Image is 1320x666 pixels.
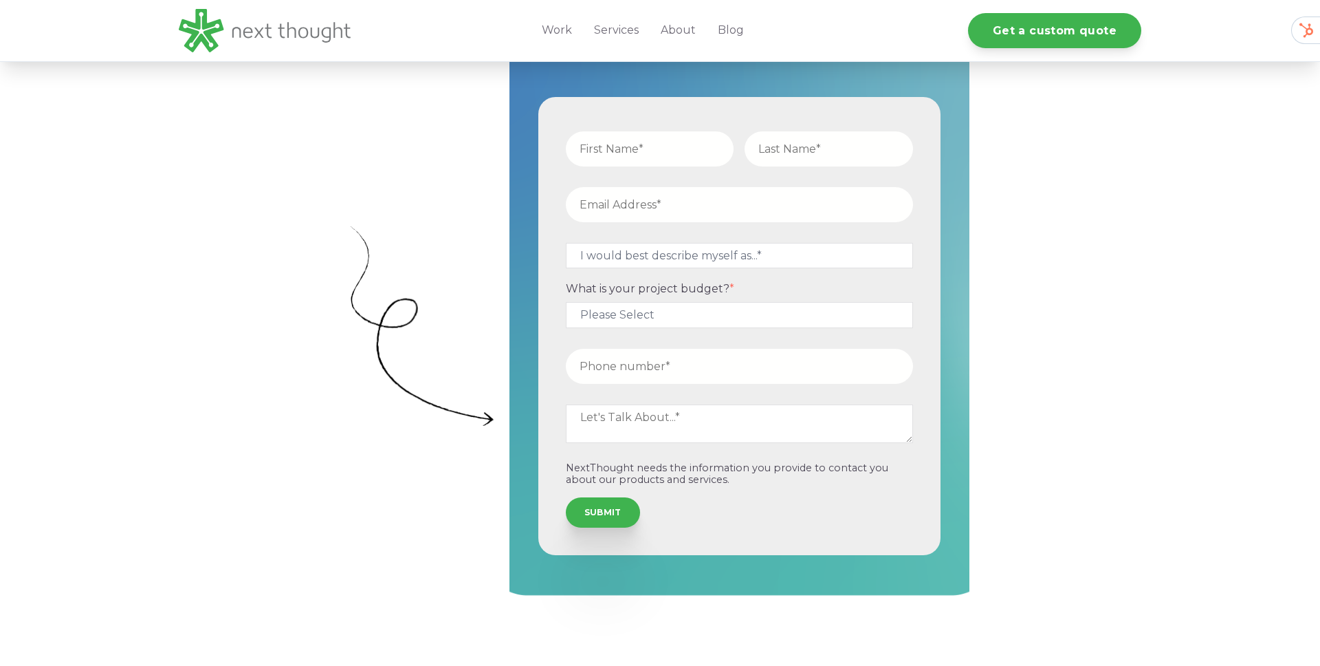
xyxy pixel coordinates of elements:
input: Email Address* [566,187,913,222]
a: Get a custom quote [968,13,1141,48]
input: First Name* [566,131,734,166]
input: SUBMIT [566,497,640,528]
img: LG - NextThought Logo [179,9,351,52]
input: Last Name* [745,131,913,166]
span: What is your project budget? [566,282,729,295]
img: Big curly arrow [351,226,494,426]
p: NextThought needs the information you provide to contact you about our products and services. [566,462,913,486]
input: Phone number* [566,349,913,384]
